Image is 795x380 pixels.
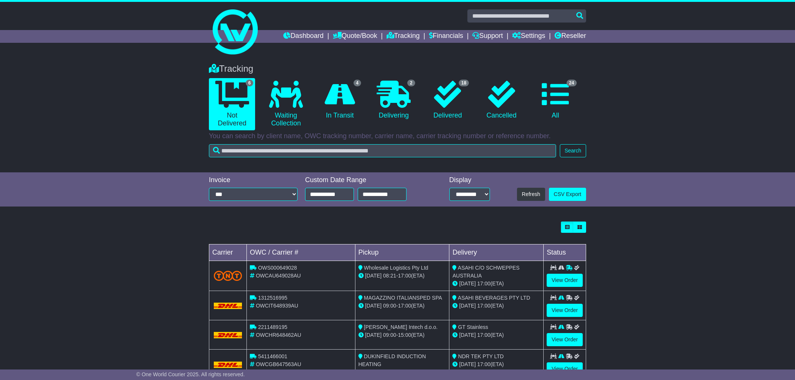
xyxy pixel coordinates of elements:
span: [DATE] [459,361,476,367]
a: CSV Export [549,188,586,201]
span: [DATE] [459,332,476,338]
span: 5411466001 [258,353,287,359]
button: Search [560,144,586,157]
a: 18 Delivered [425,78,471,122]
span: 09:00 [383,332,396,338]
a: Dashboard [283,30,323,43]
div: (ETA) [452,280,540,288]
div: Tracking [205,63,590,74]
button: Refresh [517,188,545,201]
td: Carrier [209,244,247,261]
span: 1312516995 [258,295,287,301]
div: - (ETA) [358,331,446,339]
img: DHL.png [214,362,242,368]
span: 6 [246,80,254,86]
span: 15:00 [398,332,411,338]
div: Custom Date Range [305,176,426,184]
a: View Order [547,304,583,317]
div: (ETA) [452,302,540,310]
span: [DATE] [459,303,476,309]
span: 09:00 [383,303,396,309]
span: 2211489195 [258,324,287,330]
a: 2 Delivering [370,78,417,122]
a: View Order [547,362,583,375]
a: View Order [547,333,583,346]
a: Waiting Collection [263,78,309,130]
div: - (ETA) [358,272,446,280]
span: OWCAU649028AU [256,273,301,279]
div: - (ETA) [358,368,446,376]
div: (ETA) [452,331,540,339]
a: Reseller [555,30,586,43]
img: TNT_Domestic.png [214,271,242,281]
a: Tracking [387,30,420,43]
span: OWCGB647563AU [256,361,301,367]
a: Support [472,30,503,43]
span: 17:00 [477,332,490,338]
a: Settings [512,30,545,43]
span: DUKINFIELD INDUCTION HEATING [358,353,426,367]
img: DHL.png [214,303,242,309]
span: 17:00 [477,303,490,309]
a: Quote/Book [333,30,377,43]
span: GT Stainless [458,324,488,330]
span: 17:00 [398,303,411,309]
a: 24 All [532,78,579,122]
span: 4 [354,80,361,86]
span: ASAHI C/O SCHWEPPES AUSTRALIA [452,265,519,279]
td: Pickup [355,244,449,261]
span: 17:00 [398,273,411,279]
a: 4 In Transit [317,78,363,122]
span: ASAHI BEVERAGES PTY LTD [458,295,530,301]
span: OWCIT648939AU [256,303,298,309]
td: Status [544,244,586,261]
span: NDR TEK PTY LTD [458,353,503,359]
a: Cancelled [478,78,524,122]
div: - (ETA) [358,302,446,310]
span: [DATE] [365,273,382,279]
span: [DATE] [459,280,476,287]
span: 18 [459,80,469,86]
span: [DATE] [365,303,382,309]
td: Delivery [449,244,544,261]
a: View Order [547,274,583,287]
div: Display [449,176,490,184]
td: OWC / Carrier # [247,244,355,261]
span: [PERSON_NAME] Intech d.o.o. [364,324,438,330]
div: (ETA) [452,360,540,368]
span: [DATE] [365,332,382,338]
span: MAGAZZINO ITALIANSPED SPA [364,295,442,301]
img: DHL.png [214,332,242,338]
span: OWS000649028 [258,265,297,271]
div: Invoice [209,176,298,184]
span: 17:00 [477,361,490,367]
span: 2 [407,80,415,86]
span: © One World Courier 2025. All rights reserved. [136,371,245,377]
span: Wholesale Logistics Pty Ltd [364,265,428,271]
a: Financials [429,30,463,43]
p: You can search by client name, OWC tracking number, carrier name, carrier tracking number or refe... [209,132,586,140]
span: 08:21 [383,273,396,279]
span: 24 [567,80,577,86]
a: 6 Not Delivered [209,78,255,130]
span: OWCHR648462AU [256,332,301,338]
span: 17:00 [477,280,490,287]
